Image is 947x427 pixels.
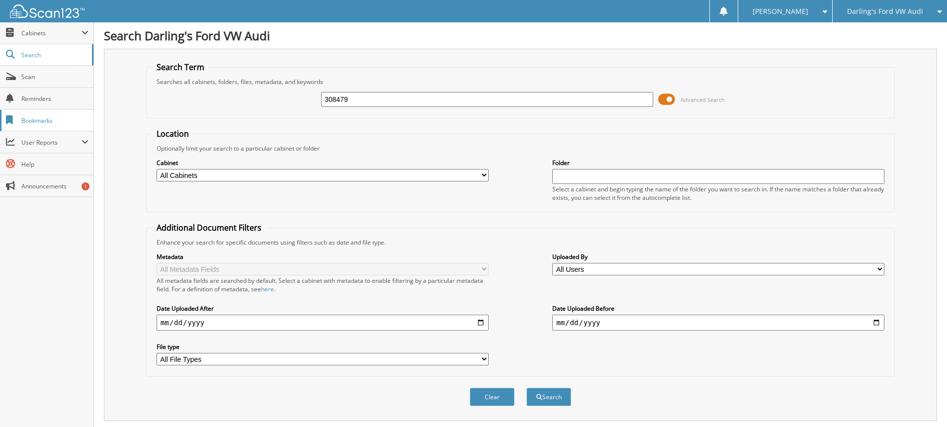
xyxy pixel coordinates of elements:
button: Search [526,388,571,406]
div: Enhance your search for specific documents using filters such as date and file type. [152,238,889,247]
span: Search [21,51,87,59]
label: Metadata [157,253,489,261]
div: 1 [82,182,89,190]
span: Help [21,160,88,169]
legend: Additional Document Filters [152,222,266,233]
div: All metadata fields are searched by default. Select a cabinet with metadata to enable filtering b... [157,276,489,293]
div: Optionally limit your search to a particular cabinet or folder [152,144,889,153]
span: [PERSON_NAME] [753,8,808,14]
legend: Search Term [152,62,209,73]
input: end [552,315,884,331]
div: Select a cabinet and begin typing the name of the folder you want to search in. If the name match... [552,185,884,202]
label: Cabinet [157,159,489,167]
span: Darling's Ford VW Audi [847,8,923,14]
input: start [157,315,489,331]
span: Cabinets [21,29,82,37]
span: Scan [21,73,88,81]
span: User Reports [21,138,82,147]
h1: Search Darling's Ford VW Audi [104,27,937,44]
span: Bookmarks [21,116,88,125]
label: Date Uploaded Before [552,304,884,313]
label: Date Uploaded After [157,304,489,313]
label: File type [157,342,489,351]
span: Announcements [21,182,88,190]
label: Uploaded By [552,253,884,261]
legend: Location [152,128,194,139]
span: Advanced Search [681,96,725,103]
label: Folder [552,159,884,167]
button: Clear [470,388,515,406]
div: Searches all cabinets, folders, files, metadata, and keywords [152,78,889,86]
a: here [261,285,274,293]
span: Reminders [21,94,88,103]
img: scan123-logo-white.svg [10,4,85,18]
